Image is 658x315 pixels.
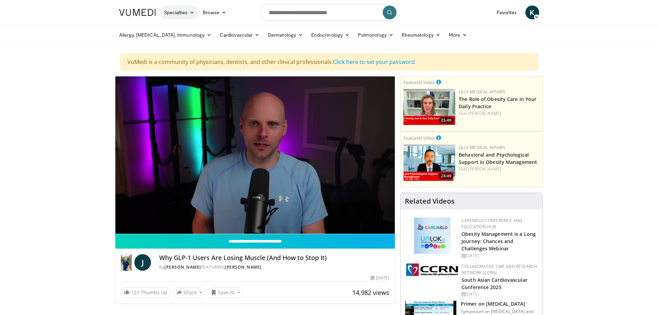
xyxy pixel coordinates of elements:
[403,89,455,125] a: 25:49
[525,6,539,19] a: K
[121,254,132,271] img: Dr. Jordan Rennicke
[160,6,199,19] a: Specialties
[352,288,389,297] span: 14,982 views
[405,197,455,205] h4: Related Videos
[159,254,389,262] h4: Why GLP-1 Users Are Losing Muscle (And How to Stop It)
[264,28,307,42] a: Dermatology
[121,287,171,298] a: 123 Thumbs Up
[459,89,505,95] a: Lilly Medical Affairs
[164,264,201,270] a: [PERSON_NAME]
[461,253,537,259] div: [DATE]
[439,117,454,123] span: 25:49
[468,166,501,172] a: [PERSON_NAME]
[414,217,450,254] img: 45df64a9-a6de-482c-8a90-ada250f7980c.png.150x105_q85_autocrop_double_scale_upscale_version-0.2.jpg
[333,58,415,66] a: Click here to set your password
[225,264,261,270] a: [PERSON_NAME]
[159,264,389,270] div: By FEATURING
[398,28,445,42] a: Rheumatology
[439,173,454,179] span: 24:49
[403,89,455,125] img: e1208b6b-349f-4914-9dd7-f97803bdbf1d.png.150x105_q85_crop-smart_upscale.png
[403,135,435,141] small: Featured Video
[459,96,536,110] a: The Role of Obesity Care in Your Daily Practice
[120,53,538,71] div: VuMedi is a community of physicians, dentists, and other clinical professionals.
[115,28,216,42] a: Allergy, [MEDICAL_DATA], Immunology
[354,28,398,42] a: Pulmonology
[459,151,537,165] a: Behavioral and Psychological Support in Obesity Management
[260,4,398,21] input: Search topics, interventions
[134,254,151,271] a: J
[461,300,538,307] h3: Primer on [MEDICAL_DATA]
[115,76,395,234] video-js: Video Player
[208,287,243,298] button: Save to
[459,145,505,150] a: Lilly Medical Affairs
[406,263,458,276] img: a04ee3ba-8487-4636-b0fb-5e8d268f3737.png.150x105_q85_autocrop_double_scale_upscale_version-0.2.png
[493,6,521,19] a: Favorites
[307,28,354,42] a: Endocrinology
[199,6,230,19] a: Browse
[371,275,389,281] div: [DATE]
[403,145,455,181] img: ba3304f6-7838-4e41-9c0f-2e31ebde6754.png.150x105_q85_crop-smart_upscale.png
[459,166,540,172] div: Feat.
[445,28,471,42] a: More
[461,277,527,290] a: South Asian Cardiovascular Conference 2025
[119,9,156,16] img: VuMedi Logo
[461,217,522,230] a: CaReMeLO Conference and Education Hub
[459,110,540,117] div: Feat.
[403,79,435,85] small: Featured Video
[403,145,455,181] a: 24:49
[461,231,536,252] a: Obesity Management is a Long Journey: Chances and Challenges Webinar
[461,291,537,297] div: [DATE]
[131,289,139,296] span: 123
[468,110,501,116] a: [PERSON_NAME]
[216,28,264,42] a: Cardiovascular
[173,287,206,298] button: Share
[461,263,537,276] a: Collaborative CME and Research Network (CCRN)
